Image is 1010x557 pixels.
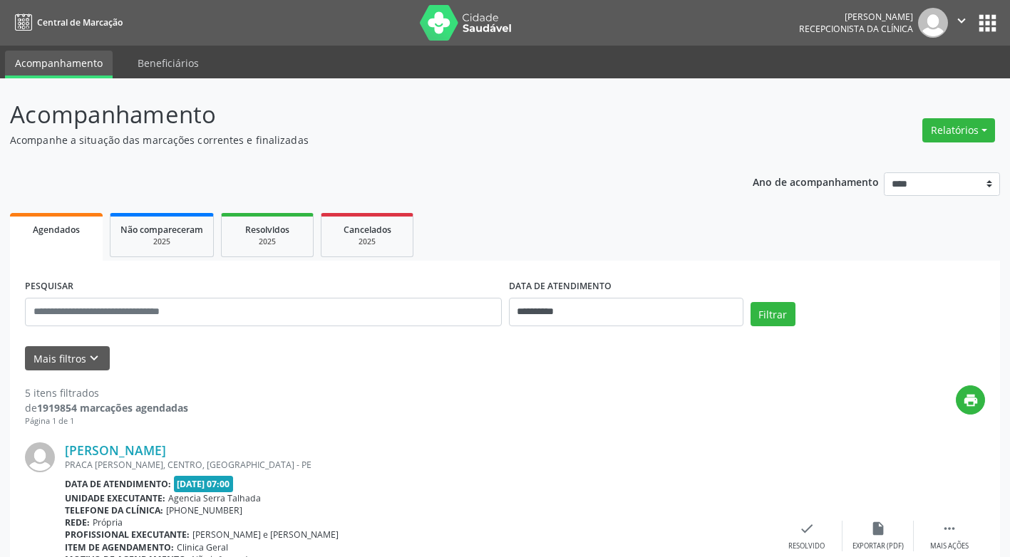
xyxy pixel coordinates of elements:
b: Item de agendamento: [65,541,174,553]
span: Agencia Serra Talhada [168,492,261,504]
div: Página 1 de 1 [25,415,188,427]
i:  [954,13,969,28]
div: 2025 [120,236,203,247]
b: Data de atendimento: [65,478,171,490]
span: Cancelados [344,224,391,236]
label: DATA DE ATENDIMENTO [509,276,612,298]
span: Resolvidos [245,224,289,236]
span: Própria [93,516,123,529]
span: Clinica Geral [177,541,228,553]
span: Agendados [33,224,80,236]
button: Relatórios [922,118,995,142]
div: de [25,400,188,415]
span: Central de Marcação [37,16,123,28]
div: [PERSON_NAME] [799,11,913,23]
i: check [799,521,815,536]
b: Telefone da clínica: [65,504,163,516]
span: Não compareceram [120,224,203,236]
div: Exportar (PDF) [852,541,904,551]
i: insert_drive_file [870,521,886,536]
span: [PHONE_NUMBER] [166,504,242,516]
div: 2025 [232,236,303,247]
i:  [942,521,957,536]
button: apps [975,11,1000,36]
button: Mais filtroskeyboard_arrow_down [25,346,110,371]
i: keyboard_arrow_down [86,350,102,366]
p: Acompanhamento [10,97,703,132]
img: img [918,8,948,38]
b: Rede: [65,516,90,529]
div: Resolvido [788,541,825,551]
button:  [948,8,975,38]
button: Filtrar [751,302,795,326]
span: Recepcionista da clínica [799,23,913,35]
i: print [963,392,979,408]
label: PESQUISAR [25,276,73,298]
img: img [25,442,55,472]
a: Acompanhamento [5,51,113,78]
button: print [956,385,985,415]
strong: 1919854 marcações agendadas [37,401,188,415]
a: [PERSON_NAME] [65,442,166,458]
p: Acompanhe a situação das marcações correntes e finalizadas [10,132,703,147]
b: Unidade executante: [65,492,165,504]
span: [DATE] 07:00 [174,476,234,492]
a: Beneficiários [128,51,209,76]
span: [PERSON_NAME] e [PERSON_NAME] [192,529,339,541]
div: PRACA [PERSON_NAME], CENTRO, [GEOGRAPHIC_DATA] - PE [65,459,771,471]
div: 5 itens filtrados [25,385,188,400]
div: 2025 [331,236,403,247]
p: Ano de acompanhamento [753,172,879,190]
b: Profissional executante: [65,529,190,541]
a: Central de Marcação [10,11,123,34]
div: Mais ações [930,541,969,551]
